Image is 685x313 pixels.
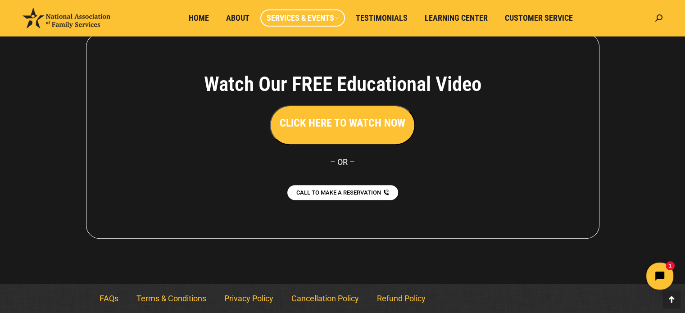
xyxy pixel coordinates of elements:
span: CALL TO MAKE A RESERVATION [296,190,381,195]
a: Privacy Policy [215,288,282,309]
button: CLICK HERE TO WATCH NOW [270,105,415,145]
nav: Menu [91,288,595,309]
h4: Watch Our FREE Educational Video [154,72,531,96]
span: – OR – [330,157,355,167]
a: Cancellation Policy [282,288,368,309]
span: Customer Service [505,13,573,23]
span: Services & Events [267,13,339,23]
img: National Association of Family Services [23,8,110,28]
a: Home [182,9,215,27]
a: CALL TO MAKE A RESERVATION [287,185,398,200]
h3: CLICK HERE TO WATCH NOW [280,115,405,131]
span: About [226,13,250,23]
a: Testimonials [349,9,414,27]
a: CLICK HERE TO WATCH NOW [270,119,415,128]
span: Learning Center [425,13,488,23]
span: Testimonials [356,13,408,23]
a: About [220,9,256,27]
a: FAQs [91,288,127,309]
a: Refund Policy [368,288,435,309]
a: Customer Service [499,9,579,27]
a: Learning Center [418,9,494,27]
iframe: Tidio Chat [526,255,681,297]
a: Terms & Conditions [127,288,215,309]
span: Home [189,13,209,23]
